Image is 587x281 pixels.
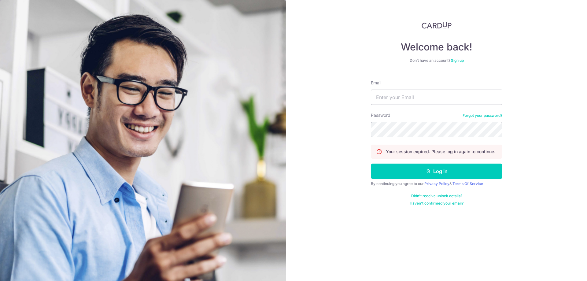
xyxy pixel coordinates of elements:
[371,112,390,118] label: Password
[371,58,502,63] div: Don’t have an account?
[422,21,452,29] img: CardUp Logo
[424,181,449,186] a: Privacy Policy
[452,181,483,186] a: Terms Of Service
[371,80,381,86] label: Email
[386,149,495,155] p: Your session expired. Please log in again to continue.
[371,41,502,53] h4: Welcome back!
[463,113,502,118] a: Forgot your password?
[411,194,462,198] a: Didn't receive unlock details?
[371,90,502,105] input: Enter your Email
[451,58,464,63] a: Sign up
[410,201,463,206] a: Haven't confirmed your email?
[371,164,502,179] button: Log in
[371,181,502,186] div: By continuing you agree to our &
